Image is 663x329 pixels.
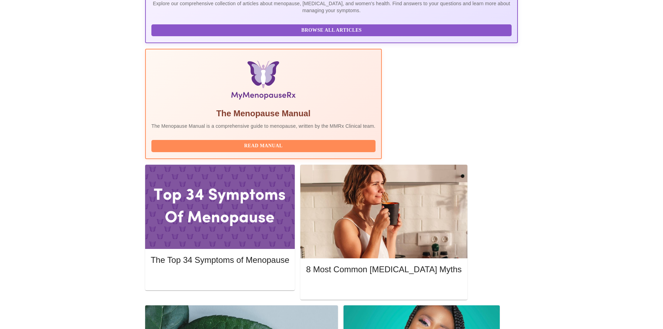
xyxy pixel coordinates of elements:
[151,142,377,148] a: Read Manual
[151,24,512,37] button: Browse All Articles
[306,282,461,294] button: Read More
[158,274,282,282] span: Read More
[151,140,376,152] button: Read Manual
[151,272,289,284] button: Read More
[151,27,513,33] a: Browse All Articles
[151,108,376,119] h5: The Menopause Manual
[306,264,461,275] h5: 8 Most Common [MEDICAL_DATA] Myths
[187,61,340,102] img: Menopause Manual
[158,142,369,150] span: Read Manual
[158,26,505,35] span: Browse All Articles
[313,283,455,292] span: Read More
[151,274,291,280] a: Read More
[306,284,463,290] a: Read More
[151,254,289,266] h5: The Top 34 Symptoms of Menopause
[151,123,376,130] p: The Menopause Manual is a comprehensive guide to menopause, written by the MMRx Clinical team.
